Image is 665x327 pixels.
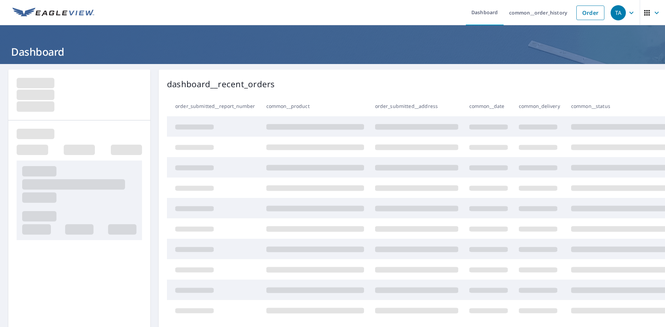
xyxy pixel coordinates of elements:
[8,45,657,59] h1: Dashboard
[464,96,513,116] th: common__date
[370,96,464,116] th: order_submitted__address
[576,6,604,20] a: Order
[12,8,94,18] img: EV Logo
[261,96,370,116] th: common__product
[611,5,626,20] div: TA
[167,78,275,90] p: dashboard__recent_orders
[513,96,566,116] th: common_delivery
[167,96,261,116] th: order_submitted__report_number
